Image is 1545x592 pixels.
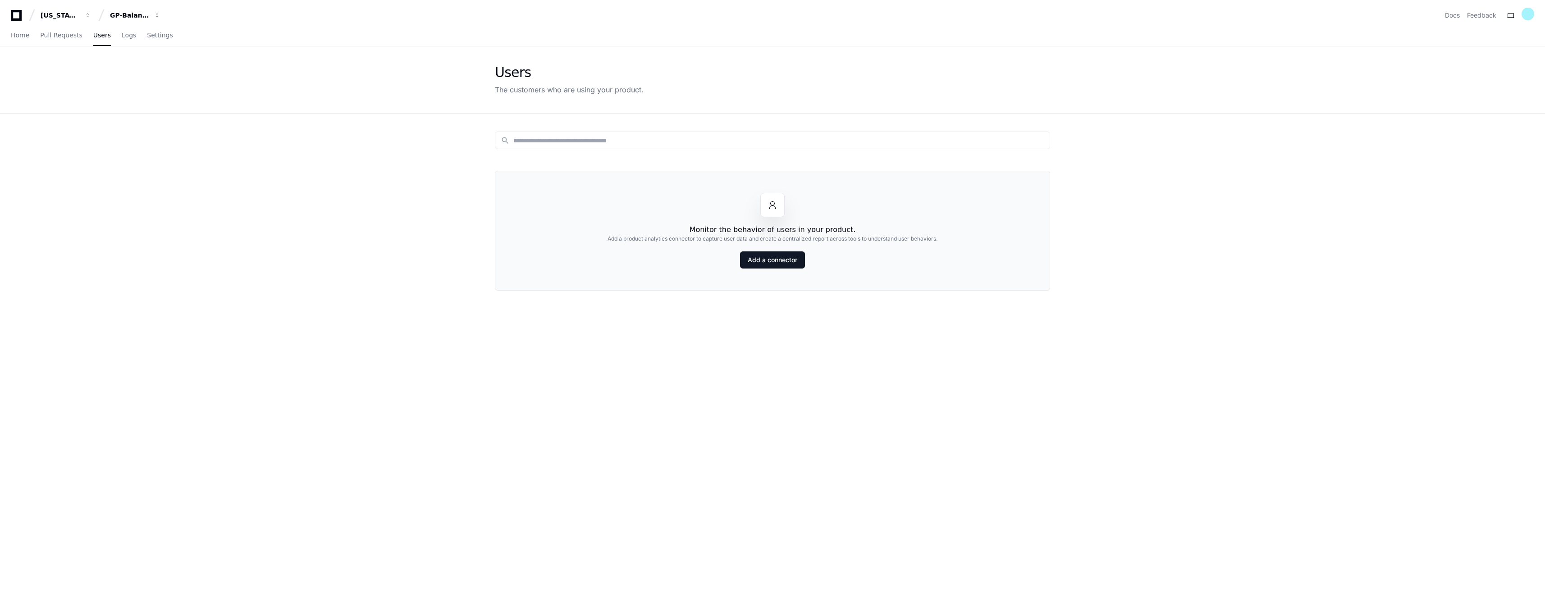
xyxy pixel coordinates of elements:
[690,224,856,235] h1: Monitor the behavior of users in your product.
[40,25,82,46] a: Pull Requests
[495,64,644,81] div: Users
[37,7,95,23] button: [US_STATE] Pacific
[740,251,805,269] a: Add a connector
[122,25,136,46] a: Logs
[122,32,136,38] span: Logs
[93,32,111,38] span: Users
[11,25,29,46] a: Home
[11,32,29,38] span: Home
[608,235,937,242] h2: Add a product analytics connector to capture user data and create a centralized report across too...
[40,32,82,38] span: Pull Requests
[147,32,173,38] span: Settings
[495,84,644,95] div: The customers who are using your product.
[1445,11,1460,20] a: Docs
[147,25,173,46] a: Settings
[41,11,79,20] div: [US_STATE] Pacific
[93,25,111,46] a: Users
[110,11,149,20] div: GP-Balancing
[106,7,164,23] button: GP-Balancing
[1467,11,1496,20] button: Feedback
[501,136,510,145] mat-icon: search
